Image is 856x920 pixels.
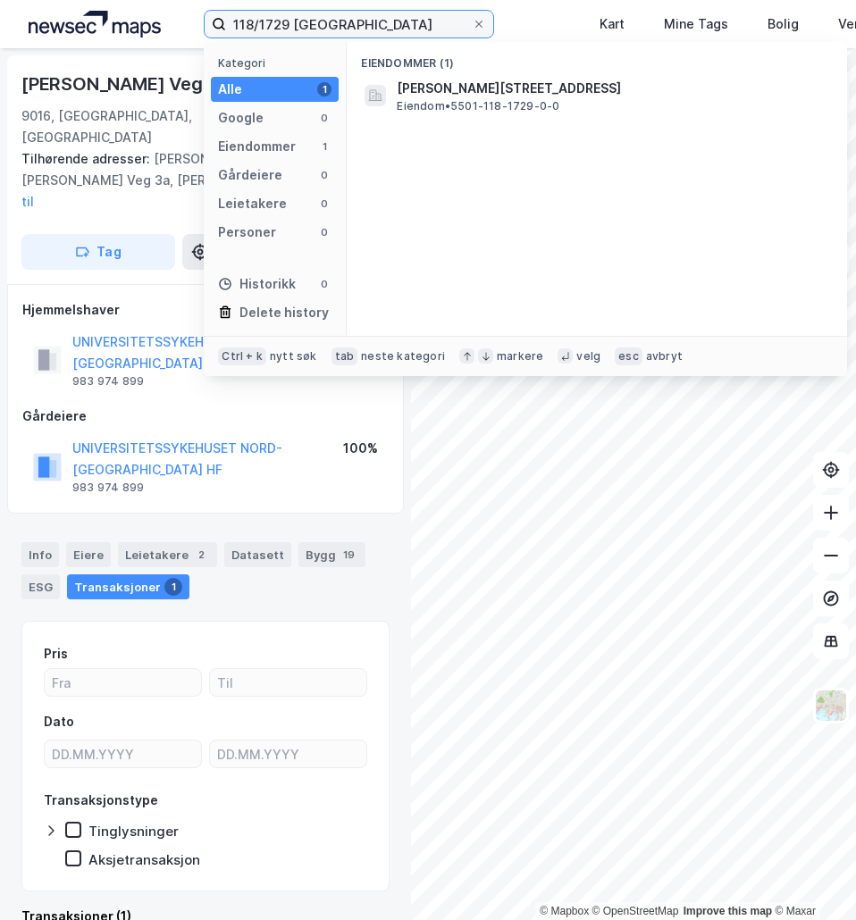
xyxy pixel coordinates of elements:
[44,711,74,732] div: Dato
[239,302,329,323] div: Delete history
[67,574,189,599] div: Transaksjoner
[767,834,856,920] div: Kontrollprogram for chat
[317,277,331,291] div: 0
[218,193,287,214] div: Leietakere
[22,299,389,321] div: Hjemmelshaver
[88,851,200,868] div: Aksjetransaksjon
[192,546,210,564] div: 2
[44,643,68,665] div: Pris
[21,148,375,213] div: [PERSON_NAME] Veg 1b, [PERSON_NAME] Veg 3a, [PERSON_NAME] Veg 3b
[45,669,201,696] input: Fra
[21,70,230,98] div: [PERSON_NAME] Veg 1a
[331,347,358,365] div: tab
[218,107,264,129] div: Google
[210,740,366,767] input: DD.MM.YYYY
[218,273,296,295] div: Historikk
[317,197,331,211] div: 0
[540,905,589,917] a: Mapbox
[218,222,276,243] div: Personer
[21,542,59,567] div: Info
[45,740,201,767] input: DD.MM.YYYY
[317,225,331,239] div: 0
[767,834,856,920] iframe: Chat Widget
[600,13,625,35] div: Kart
[497,349,543,364] div: markere
[347,42,847,74] div: Eiendommer (1)
[684,905,772,917] a: Improve this map
[317,111,331,125] div: 0
[22,406,389,427] div: Gårdeiere
[814,689,848,723] img: Z
[361,349,445,364] div: neste kategori
[226,11,472,38] input: Søk på adresse, matrikkel, gårdeiere, leietakere eller personer
[768,13,799,35] div: Bolig
[317,168,331,182] div: 0
[21,151,154,166] span: Tilhørende adresser:
[224,542,291,567] div: Datasett
[298,542,365,567] div: Bygg
[397,78,826,99] span: [PERSON_NAME][STREET_ADDRESS]
[343,438,378,459] div: 100%
[21,574,60,599] div: ESG
[218,347,266,365] div: Ctrl + k
[340,546,358,564] div: 19
[218,136,296,157] div: Eiendommer
[66,542,111,567] div: Eiere
[88,823,179,840] div: Tinglysninger
[218,164,282,186] div: Gårdeiere
[270,349,317,364] div: nytt søk
[21,105,246,148] div: 9016, [GEOGRAPHIC_DATA], [GEOGRAPHIC_DATA]
[615,347,642,365] div: esc
[397,99,559,113] span: Eiendom • 5501-118-1729-0-0
[576,349,600,364] div: velg
[29,11,161,38] img: logo.a4113a55bc3d86da70a041830d287a7e.svg
[646,349,683,364] div: avbryt
[317,82,331,96] div: 1
[164,578,182,596] div: 1
[72,481,144,495] div: 983 974 899
[72,374,144,389] div: 983 974 899
[317,139,331,154] div: 1
[210,669,366,696] input: Til
[218,79,242,100] div: Alle
[218,56,339,70] div: Kategori
[664,13,728,35] div: Mine Tags
[21,234,175,270] button: Tag
[118,542,217,567] div: Leietakere
[44,790,158,811] div: Transaksjonstype
[592,905,679,917] a: OpenStreetMap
